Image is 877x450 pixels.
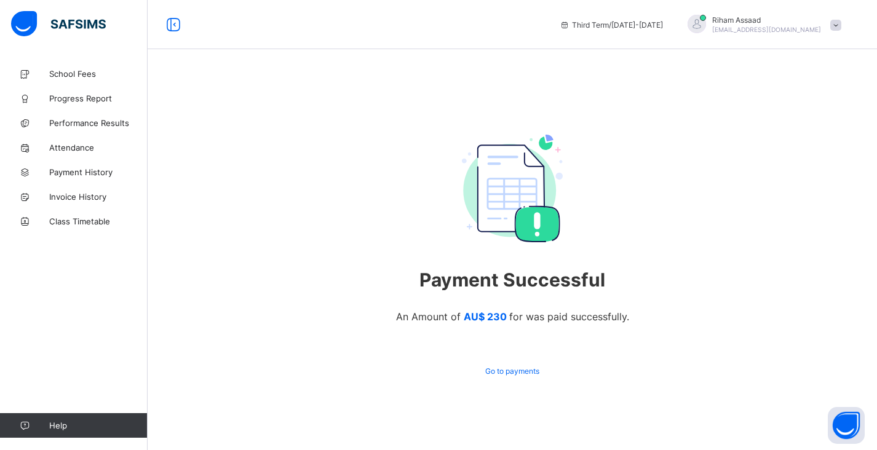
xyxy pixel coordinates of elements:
[462,135,563,242] img: payment_success.97cebfd57f3ce00da90e96fca70bf2c8.svg
[49,216,148,226] span: Class Timetable
[485,366,539,376] span: Go to payments
[375,269,649,291] span: Payment Successful
[49,167,148,177] span: Payment History
[828,407,865,444] button: Open asap
[11,11,106,37] img: safsims
[49,192,148,202] span: Invoice History
[464,310,507,323] span: AU$ 230
[49,143,148,152] span: Attendance
[49,118,148,128] span: Performance Results
[49,93,148,103] span: Progress Report
[49,69,148,79] span: School Fees
[712,15,821,25] span: Riham Assaad
[712,26,821,33] span: [EMAIL_ADDRESS][DOMAIN_NAME]
[675,15,847,35] div: RihamAssaad
[560,20,663,30] span: session/term information
[49,420,147,430] span: Help
[396,310,629,323] span: An Amount of for was paid successfully.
